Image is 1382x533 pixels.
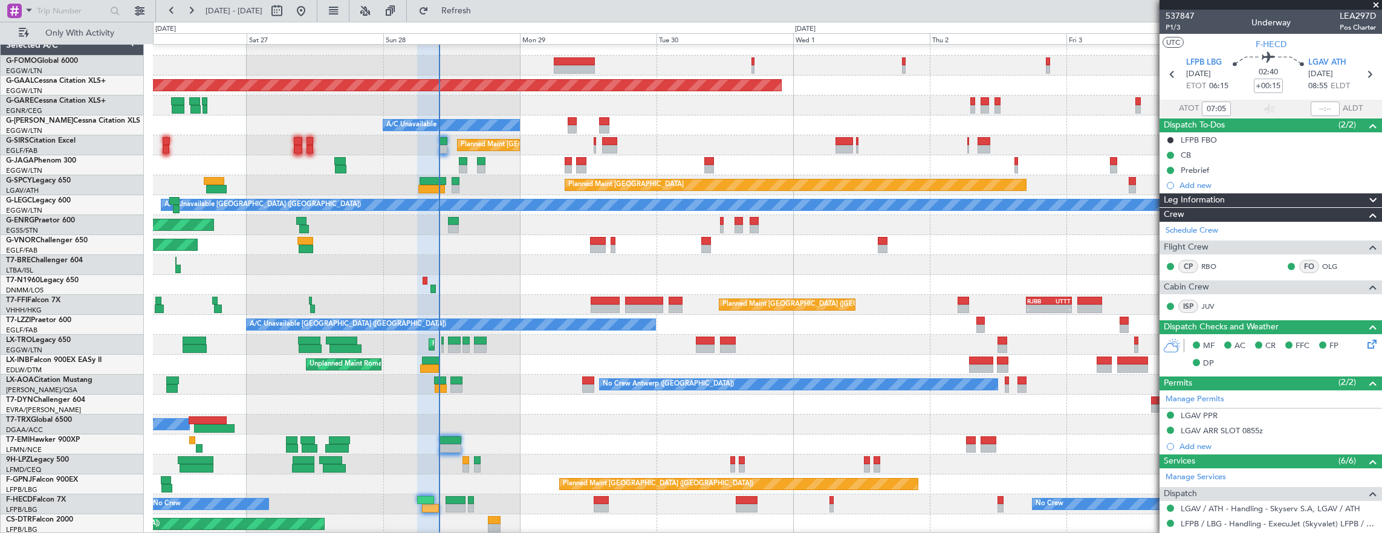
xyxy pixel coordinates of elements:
[6,217,75,224] a: G-ENRGPraetor 600
[461,136,651,154] div: Planned Maint [GEOGRAPHIC_DATA] ([GEOGRAPHIC_DATA])
[6,226,38,235] a: EGSS/STN
[6,77,34,85] span: G-GAAL
[1179,441,1376,451] div: Add new
[1203,340,1215,352] span: MF
[1179,180,1376,190] div: Add new
[6,97,106,105] a: G-GARECessna Citation XLS+
[6,237,88,244] a: G-VNORChallenger 650
[6,445,42,454] a: LFMN/NCE
[1178,260,1198,273] div: CP
[413,1,485,21] button: Refresh
[930,33,1066,44] div: Thu 2
[6,157,34,164] span: G-JAGA
[6,177,32,184] span: G-SPCY
[6,277,79,284] a: T7-N1960Legacy 650
[1259,66,1278,79] span: 02:40
[6,197,32,204] span: G-LEGC
[6,337,71,344] a: LX-TROLegacy 650
[6,186,39,195] a: LGAV/ATH
[1036,495,1063,513] div: No Crew
[6,326,37,335] a: EGLF/FAB
[1164,320,1279,334] span: Dispatch Checks and Weather
[1178,300,1198,313] div: ISP
[1164,193,1225,207] span: Leg Information
[6,257,31,264] span: T7-BRE
[6,346,42,355] a: EGGW/LTN
[6,485,37,494] a: LFPB/LBG
[6,376,92,384] a: LX-AOACitation Mustang
[6,357,30,364] span: LX-INB
[6,97,34,105] span: G-GARE
[6,405,81,415] a: EVRA/[PERSON_NAME]
[1201,261,1228,272] a: RBO
[1343,103,1363,115] span: ALDT
[6,237,36,244] span: G-VNOR
[250,315,446,334] div: A/C Unavailable [GEOGRAPHIC_DATA] ([GEOGRAPHIC_DATA])
[6,317,71,324] a: T7-LZZIPraetor 600
[1201,301,1228,312] a: JUV
[1164,118,1225,132] span: Dispatch To-Dos
[6,77,106,85] a: G-GAALCessna Citation XLS+
[6,396,33,404] span: T7-DYN
[155,24,176,34] div: [DATE]
[6,126,42,135] a: EGGW/LTN
[1265,340,1276,352] span: CR
[1166,22,1195,33] span: P1/3
[6,137,29,144] span: G-SIRS
[1186,80,1206,92] span: ETOT
[1340,10,1376,22] span: LEA297D
[6,465,41,474] a: LFMD/CEQ
[1179,103,1199,115] span: ATOT
[1181,518,1376,529] a: LFPB / LBG - Handling - ExecuJet (Skyvalet) LFPB / LBG
[1164,280,1209,294] span: Cabin Crew
[37,2,106,20] input: Trip Number
[6,137,76,144] a: G-SIRSCitation Excel
[6,496,33,503] span: F-HECD
[6,146,37,155] a: EGLF/FAB
[1299,260,1319,273] div: FO
[603,375,734,393] div: No Crew Antwerp ([GEOGRAPHIC_DATA])
[1166,393,1224,405] a: Manage Permits
[1166,471,1226,483] a: Manage Services
[1186,68,1211,80] span: [DATE]
[520,33,657,44] div: Mon 29
[1234,340,1245,352] span: AC
[1340,22,1376,33] span: Pos Charter
[6,166,42,175] a: EGGW/LTN
[6,286,44,295] a: DNMM/LOS
[1164,487,1197,501] span: Dispatch
[1164,208,1184,222] span: Crew
[1049,305,1071,312] div: -
[6,66,42,76] a: EGGW/LTN
[1203,358,1214,370] span: DP
[1181,150,1191,160] div: CB
[6,246,37,255] a: EGLF/FAB
[164,196,361,214] div: A/C Unavailable [GEOGRAPHIC_DATA] ([GEOGRAPHIC_DATA])
[6,456,69,464] a: 9H-LPZLegacy 500
[1181,165,1209,175] div: Prebrief
[795,24,816,34] div: [DATE]
[247,33,383,44] div: Sat 27
[6,505,37,514] a: LFPB/LBG
[6,436,80,444] a: T7-EMIHawker 900XP
[383,33,520,44] div: Sun 28
[568,176,684,194] div: Planned Maint [GEOGRAPHIC_DATA]
[1027,305,1049,312] div: -
[6,317,31,324] span: T7-LZZI
[6,396,85,404] a: T7-DYNChallenger 604
[6,206,42,215] a: EGGW/LTN
[386,116,436,134] div: A/C Unavailable
[206,5,262,16] span: [DATE] - [DATE]
[6,86,42,95] a: EGGW/LTN
[6,386,77,395] a: [PERSON_NAME]/QSA
[431,7,482,15] span: Refresh
[657,33,793,44] div: Tue 30
[1308,57,1346,69] span: LGAV ATH
[6,476,78,483] a: F-GPNJFalcon 900EX
[1329,340,1338,352] span: FP
[1331,80,1350,92] span: ELDT
[6,306,42,315] a: VHHH/HKG
[1256,38,1286,51] span: F-HECD
[1338,454,1356,467] span: (6/6)
[6,376,34,384] span: LX-AOA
